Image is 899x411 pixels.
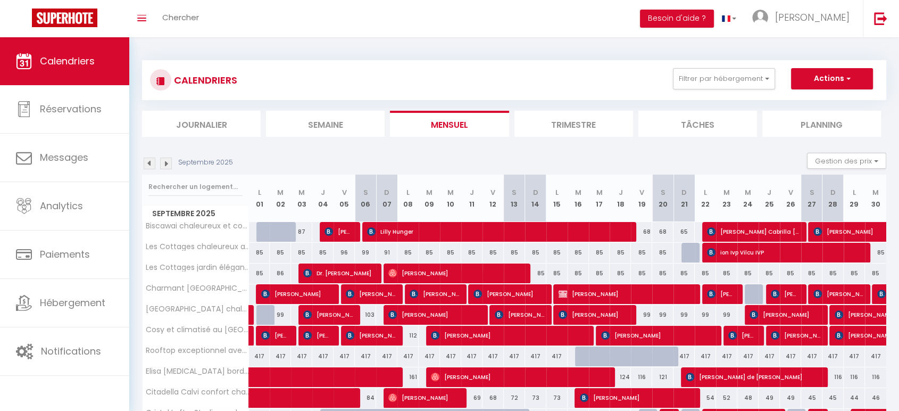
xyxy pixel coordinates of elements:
[546,175,568,222] th: 15
[652,264,673,283] div: 85
[780,388,801,408] div: 49
[546,388,568,408] div: 73
[788,187,793,198] abbr: V
[791,68,873,89] button: Actions
[261,325,289,346] span: [PERSON_NAME]
[759,264,780,283] div: 85
[525,175,546,222] th: 14
[504,347,525,366] div: 417
[716,175,737,222] th: 23
[482,243,504,262] div: 85
[737,388,759,408] div: 48
[681,187,687,198] abbr: D
[266,111,385,137] li: Semaine
[447,187,454,198] abbr: M
[546,264,568,283] div: 85
[482,388,504,408] div: 68
[312,243,334,262] div: 85
[334,175,355,222] th: 05
[40,151,88,164] span: Messages
[874,12,887,25] img: logout
[801,388,822,408] div: 45
[397,243,419,262] div: 85
[312,347,334,366] div: 417
[652,305,673,325] div: 99
[801,175,822,222] th: 27
[780,264,801,283] div: 85
[589,175,610,222] th: 17
[514,111,633,137] li: Trimestre
[801,264,822,283] div: 85
[504,175,525,222] th: 13
[865,264,886,283] div: 85
[546,243,568,262] div: 85
[759,175,780,222] th: 25
[673,305,695,325] div: 99
[525,347,546,366] div: 417
[440,347,461,366] div: 417
[631,175,652,222] th: 19
[844,347,865,366] div: 417
[809,187,814,198] abbr: S
[631,305,652,325] div: 99
[41,344,101,358] span: Notifications
[397,175,419,222] th: 08
[144,326,251,334] span: Cosy et climatisé au [GEOGRAPHIC_DATA] ([GEOGRAPHIC_DATA])
[759,347,780,366] div: 417
[144,388,251,396] span: Citadella Calvi confort chaleureux et climatisé ([GEOGRAPHIC_DATA])
[695,347,716,366] div: 417
[473,284,544,304] span: [PERSON_NAME]
[397,347,419,366] div: 417
[707,221,799,242] span: [PERSON_NAME] Cabrilla [PERSON_NAME]
[652,222,673,242] div: 68
[291,175,312,222] th: 03
[277,187,284,198] abbr: M
[559,284,693,304] span: [PERSON_NAME]
[673,264,695,283] div: 85
[610,264,631,283] div: 85
[844,367,865,387] div: 116
[844,175,865,222] th: 29
[355,175,376,222] th: 06
[695,175,716,222] th: 22
[388,388,459,408] span: [PERSON_NAME]
[638,111,757,137] li: Tâches
[704,187,707,198] abbr: L
[631,367,652,387] div: 116
[40,102,102,116] span: Réservations
[40,199,83,212] span: Analytics
[716,388,737,408] div: 52
[312,175,334,222] th: 04
[771,284,799,304] span: [PERSON_NAME]
[716,264,737,283] div: 85
[419,243,440,262] div: 85
[249,264,270,283] div: 85
[580,388,693,408] span: [PERSON_NAME]
[431,367,608,387] span: [PERSON_NAME]
[504,243,525,262] div: 85
[865,388,886,408] div: 46
[367,221,629,242] span: Lilly Hunger
[610,175,631,222] th: 18
[495,305,544,325] span: [PERSON_NAME]
[291,243,312,262] div: 85
[257,187,261,198] abbr: L
[533,187,538,198] abbr: D
[410,284,459,304] span: [PERSON_NAME]
[144,367,251,375] span: Elisa [MEDICAL_DATA] bord de mer cosy et confortable (AS)
[771,325,820,346] span: [PERSON_NAME]
[716,347,737,366] div: 417
[752,10,768,26] img: ...
[270,175,291,222] th: 02
[737,264,759,283] div: 85
[822,367,844,387] div: 116
[482,347,504,366] div: 417
[780,347,801,366] div: 417
[589,264,610,283] div: 85
[461,243,482,262] div: 85
[270,264,291,283] div: 86
[143,206,248,221] span: Septembre 2025
[813,284,863,304] span: [PERSON_NAME]
[546,347,568,366] div: 417
[525,388,546,408] div: 73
